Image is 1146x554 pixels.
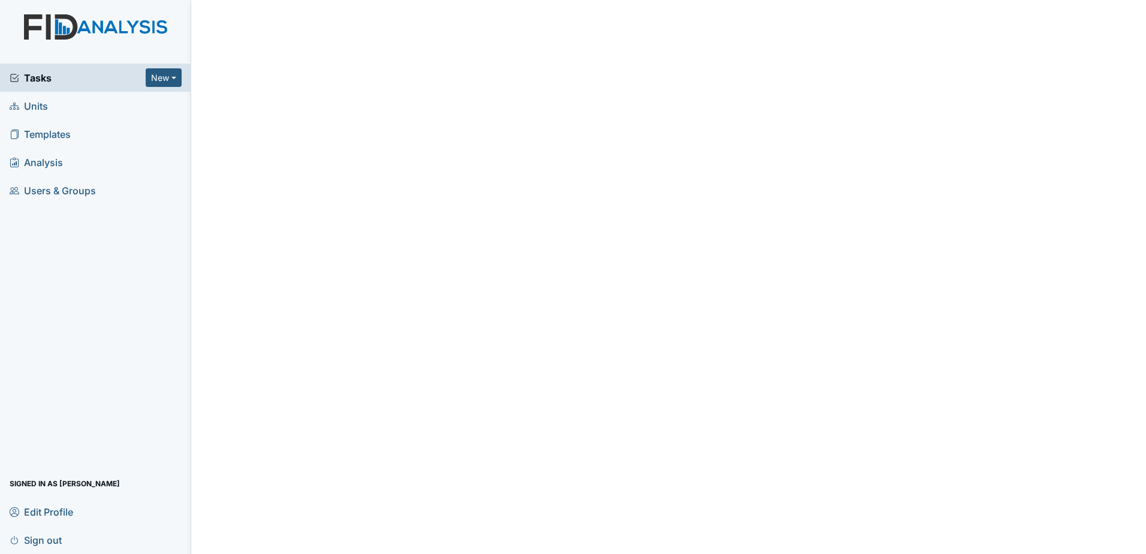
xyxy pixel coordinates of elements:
[10,153,63,171] span: Analysis
[10,474,120,493] span: Signed in as [PERSON_NAME]
[10,125,71,143] span: Templates
[10,97,48,115] span: Units
[10,502,73,521] span: Edit Profile
[10,181,96,200] span: Users & Groups
[146,68,182,87] button: New
[10,531,62,549] span: Sign out
[10,71,146,85] a: Tasks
